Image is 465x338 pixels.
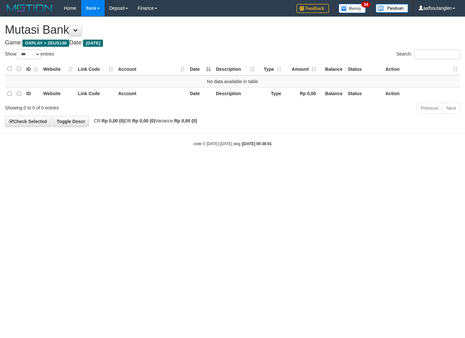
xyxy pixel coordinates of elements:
[174,118,197,123] strong: Rp 0,00 (0)
[5,102,189,111] div: Showing 0 to 0 of 0 entries
[319,87,345,100] th: Balance
[243,142,272,146] strong: [DATE] 00:38:01
[284,87,319,100] th: Rp 0,00
[41,87,75,100] th: Website
[116,63,187,75] th: Account: activate to sort column ascending
[116,87,187,100] th: Account
[319,63,345,75] th: Balance
[5,116,51,127] a: Check Selected
[52,116,89,127] a: Toggle Descr
[16,49,41,59] select: Showentries
[417,103,443,114] a: Previous
[339,4,366,13] img: Button%20Memo.svg
[187,63,213,75] th: Date: activate to sort column descending
[24,63,41,75] th: ID: activate to sort column ascending
[383,87,460,100] th: Action
[213,87,257,100] th: Description
[91,118,197,123] span: CR: DB: Variance:
[22,40,69,47] span: OXPLAY > ZEUS138
[75,87,116,100] th: Link Code
[257,63,284,75] th: Type: activate to sort column ascending
[284,63,319,75] th: Amount: activate to sort column ascending
[5,49,54,59] label: Show entries
[442,103,460,114] a: Next
[5,3,54,13] img: MOTION_logo.png
[5,75,460,88] td: No data available in table
[5,23,460,36] h1: Mutasi Bank
[257,87,284,100] th: Type
[383,63,460,75] th: Action: activate to sort column ascending
[5,40,460,46] h4: Game: Date:
[361,2,370,7] span: 34
[193,142,272,146] small: code © [DATE]-[DATE] dwg |
[83,40,103,47] span: [DATE]
[296,4,329,13] img: Feedback.jpg
[102,118,125,123] strong: Rp 0,00 (0)
[187,87,213,100] th: Date
[41,63,75,75] th: Website: activate to sort column ascending
[376,4,408,13] img: panduan.png
[414,49,460,59] input: Search:
[396,49,460,59] label: Search:
[213,63,257,75] th: Description: activate to sort column ascending
[24,87,41,100] th: ID
[132,118,155,123] strong: Rp 0,00 (0)
[345,87,383,100] th: Status
[345,63,383,75] th: Status
[75,63,116,75] th: Link Code: activate to sort column ascending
